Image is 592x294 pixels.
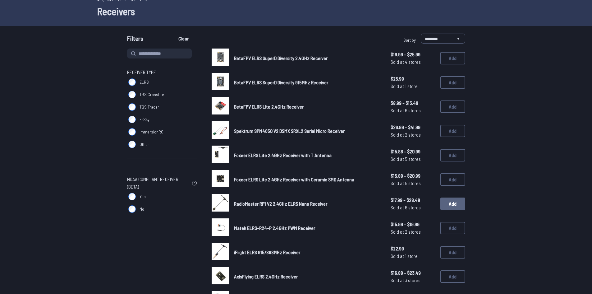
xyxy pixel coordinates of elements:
[173,34,194,44] button: Clear
[391,124,435,131] span: $26.99 - $41.99
[212,121,229,139] img: image
[234,128,345,134] span: Spektrum SPM4650 V2 DSMX SRXL2 Serial Micro Receiver
[391,196,435,204] span: $17.99 - $28.49
[234,79,381,86] a: BetaFPV ELRS SuperD Diversity 915MHz Receiver
[212,49,229,68] a: image
[128,116,136,123] input: FrSky
[212,267,229,284] img: image
[212,267,229,286] a: image
[127,68,156,76] span: Receiver Type
[391,228,435,236] span: Sold at 2 stores
[128,205,136,213] input: No
[391,131,435,138] span: Sold at 2 stores
[391,99,435,107] span: $8.99 - $13.49
[234,152,381,159] a: Foxeer ELRS Lite 2.4GHz Receiver with T Antenna
[440,76,465,89] button: Add
[234,103,381,110] a: BetaFPV ELRS Lite 2.4GHz Receiver
[391,172,435,180] span: $15.89 - $20.99
[391,82,435,90] span: Sold at 1 store
[440,149,465,161] button: Add
[212,194,229,212] img: image
[234,55,328,61] span: BetaFPV ELRS SuperD Diversity 2.4GHz Receiver
[140,116,149,123] span: FrSky
[391,269,435,277] span: $16.89 - $23.49
[140,79,149,85] span: ELRS
[234,201,327,207] span: RadioMaster RP1 V2 2.4GHz ELRS Nano Receiver
[212,243,229,262] a: image
[234,225,315,231] span: Matek ELRS-R24-P 2.4GHz PWM Receiver
[212,170,229,189] a: image
[212,243,229,260] img: image
[212,218,229,236] img: image
[212,73,229,90] img: image
[391,221,435,228] span: $15.99 - $19.99
[391,180,435,187] span: Sold at 5 stores
[391,155,435,163] span: Sold at 5 stores
[440,222,465,234] button: Add
[234,176,381,183] a: Foxeer ELRS Lite 2.4GHz Receiver with Ceramic SMD Antenna
[128,78,136,86] input: ELRS
[234,176,354,182] span: Foxeer ELRS Lite 2.4GHz Receiver with Ceramic SMD Antenna
[403,37,416,43] span: Sort by
[212,121,229,141] a: image
[128,103,136,111] input: TBS Tracer
[127,34,143,46] span: Filters
[391,107,435,114] span: Sold at 6 stores
[440,270,465,283] button: Add
[234,249,300,255] span: iFlight ELRS 915/868MHz Receiver
[440,198,465,210] button: Add
[391,204,435,211] span: Sold at 6 stores
[440,52,465,64] button: Add
[234,79,328,85] span: BetaFPV ELRS SuperD Diversity 915MHz Receiver
[140,194,146,200] span: Yes
[234,273,298,279] span: AxisFlying ELRS 2.4GHz Receiver
[212,97,229,116] a: image
[234,224,381,232] a: Matek ELRS-R24-P 2.4GHz PWM Receiver
[128,91,136,98] input: TBS Crossfire
[234,249,381,256] a: iFlight ELRS 915/868MHz Receiver
[391,51,435,58] span: $19.99 - $25.99
[212,170,229,187] img: image
[140,104,159,110] span: TBS Tracer
[391,277,435,284] span: Sold at 3 stores
[421,34,465,44] select: Sort by
[391,245,435,252] span: $22.99
[391,252,435,260] span: Sold at 1 store
[212,146,229,165] a: image
[140,141,149,147] span: Other
[128,193,136,200] input: Yes
[440,125,465,137] button: Add
[234,54,381,62] a: BetaFPV ELRS SuperD Diversity 2.4GHz Receiver
[127,175,190,190] span: NDAA Compliant Receiver (Beta)
[128,128,136,136] input: ImmersionRC
[234,152,332,158] span: Foxeer ELRS Lite 2.4GHz Receiver with T Antenna
[391,58,435,66] span: Sold at 4 stores
[391,148,435,155] span: $15.88 - $20.99
[212,97,229,114] img: image
[212,194,229,213] a: image
[212,146,229,163] img: image
[140,129,163,135] span: ImmersionRC
[97,4,495,19] h1: Receivers
[212,218,229,238] a: image
[212,73,229,92] a: image
[140,91,164,98] span: TBS Crossfire
[234,273,381,280] a: AxisFlying ELRS 2.4GHz Receiver
[234,127,381,135] a: Spektrum SPM4650 V2 DSMX SRXL2 Serial Micro Receiver
[440,100,465,113] button: Add
[234,104,304,110] span: BetaFPV ELRS Lite 2.4GHz Receiver
[234,200,381,208] a: RadioMaster RP1 V2 2.4GHz ELRS Nano Receiver
[128,141,136,148] input: Other
[440,246,465,259] button: Add
[391,75,435,82] span: $25.99
[440,173,465,186] button: Add
[140,206,144,212] span: No
[212,49,229,66] img: image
